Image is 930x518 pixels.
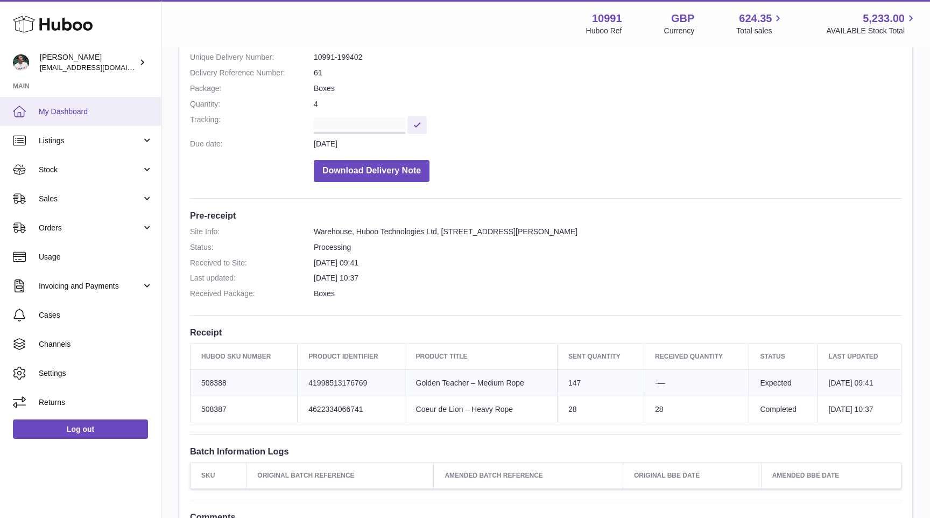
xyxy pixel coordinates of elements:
[298,344,405,369] th: Product Identifier
[39,281,142,291] span: Invoicing and Payments
[761,463,901,488] th: Amended BBE Date
[39,107,153,117] span: My Dashboard
[191,463,246,488] th: SKU
[405,369,557,396] td: Golden Teacher – Medium Rope
[314,273,901,283] dd: [DATE] 10:37
[314,99,901,109] dd: 4
[314,83,901,94] dd: Boxes
[314,160,429,182] button: Download Delivery Note
[405,344,557,369] th: Product title
[749,344,818,369] th: Status
[191,369,298,396] td: 508388
[314,242,901,253] dd: Processing
[818,344,901,369] th: Last updated
[558,369,644,396] td: 147
[736,11,784,36] a: 624.35 Total sales
[190,273,314,283] dt: Last updated:
[191,344,298,369] th: Huboo SKU Number
[314,139,901,149] dd: [DATE]
[664,26,695,36] div: Currency
[39,136,142,146] span: Listings
[39,252,153,262] span: Usage
[39,368,153,379] span: Settings
[190,139,314,149] dt: Due date:
[190,326,901,338] h3: Receipt
[314,227,901,237] dd: Warehouse, Huboo Technologies Ltd, [STREET_ADDRESS][PERSON_NAME]
[39,194,142,204] span: Sales
[190,68,314,78] dt: Delivery Reference Number:
[190,52,314,62] dt: Unique Delivery Number:
[826,26,917,36] span: AVAILABLE Stock Total
[314,258,901,268] dd: [DATE] 09:41
[434,463,623,488] th: Amended Batch Reference
[190,289,314,299] dt: Received Package:
[818,396,901,423] td: [DATE] 10:37
[190,99,314,109] dt: Quantity:
[592,11,622,26] strong: 10991
[190,258,314,268] dt: Received to Site:
[739,11,772,26] span: 624.35
[314,289,901,299] dd: Boxes
[39,310,153,320] span: Cases
[190,83,314,94] dt: Package:
[39,165,142,175] span: Stock
[191,396,298,423] td: 508387
[749,396,818,423] td: Completed
[246,463,434,488] th: Original Batch Reference
[405,396,557,423] td: Coeur de Lion – Heavy Rope
[586,26,622,36] div: Huboo Ref
[190,227,314,237] dt: Site Info:
[671,11,694,26] strong: GBP
[863,11,905,26] span: 5,233.00
[826,11,917,36] a: 5,233.00 AVAILABLE Stock Total
[190,445,901,457] h3: Batch Information Logs
[644,369,749,396] td: -—
[623,463,761,488] th: Original BBE Date
[749,369,818,396] td: Expected
[298,396,405,423] td: 4622334066741
[190,115,314,134] dt: Tracking:
[39,223,142,233] span: Orders
[13,419,148,439] a: Log out
[558,396,644,423] td: 28
[39,397,153,408] span: Returns
[13,54,29,71] img: timshieff@gmail.com
[190,209,901,221] h3: Pre-receipt
[190,242,314,253] dt: Status:
[644,396,749,423] td: 28
[644,344,749,369] th: Received Quantity
[40,52,137,73] div: [PERSON_NAME]
[39,339,153,349] span: Channels
[736,26,784,36] span: Total sales
[558,344,644,369] th: Sent Quantity
[40,63,158,72] span: [EMAIL_ADDRESS][DOMAIN_NAME]
[314,52,901,62] dd: 10991-199402
[298,369,405,396] td: 41998513176769
[818,369,901,396] td: [DATE] 09:41
[314,68,901,78] dd: 61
